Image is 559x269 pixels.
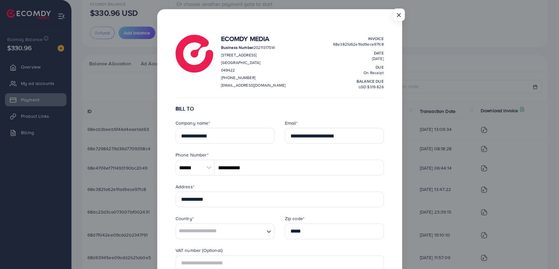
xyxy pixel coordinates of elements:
p: [PHONE_NUMBER] [221,74,286,82]
h6: BILL TO [176,106,384,112]
label: Phone Number [176,152,209,158]
p: Due [333,63,384,71]
label: Email [285,120,298,126]
label: Zip code [285,215,305,222]
p: balance due [333,77,384,85]
iframe: Chat [531,239,554,264]
label: Company name [176,120,210,126]
p: [EMAIL_ADDRESS][DOMAIN_NAME] [221,81,286,89]
img: logo [176,35,213,72]
h4: Ecomdy Media [221,35,286,43]
p: Invoice [333,35,384,43]
span: 68e3821a62e1fad9ece97fc8 [333,41,384,47]
span: USD $319.826 [359,84,384,90]
p: [STREET_ADDRESS] [221,51,286,59]
p: 049422 [221,66,286,74]
button: Close [393,9,405,21]
p: [GEOGRAPHIC_DATA] [221,59,286,67]
div: Search for option [176,223,274,239]
label: Address [176,183,195,190]
span: On Receipt [363,70,384,75]
strong: Business Number [221,45,253,50]
p: Date [333,49,384,57]
input: Search for option [177,224,264,239]
span: [DATE] [372,56,384,61]
label: VAT number (Optional) [176,247,222,254]
label: Country [176,215,194,222]
p: 202113175W [221,44,286,52]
